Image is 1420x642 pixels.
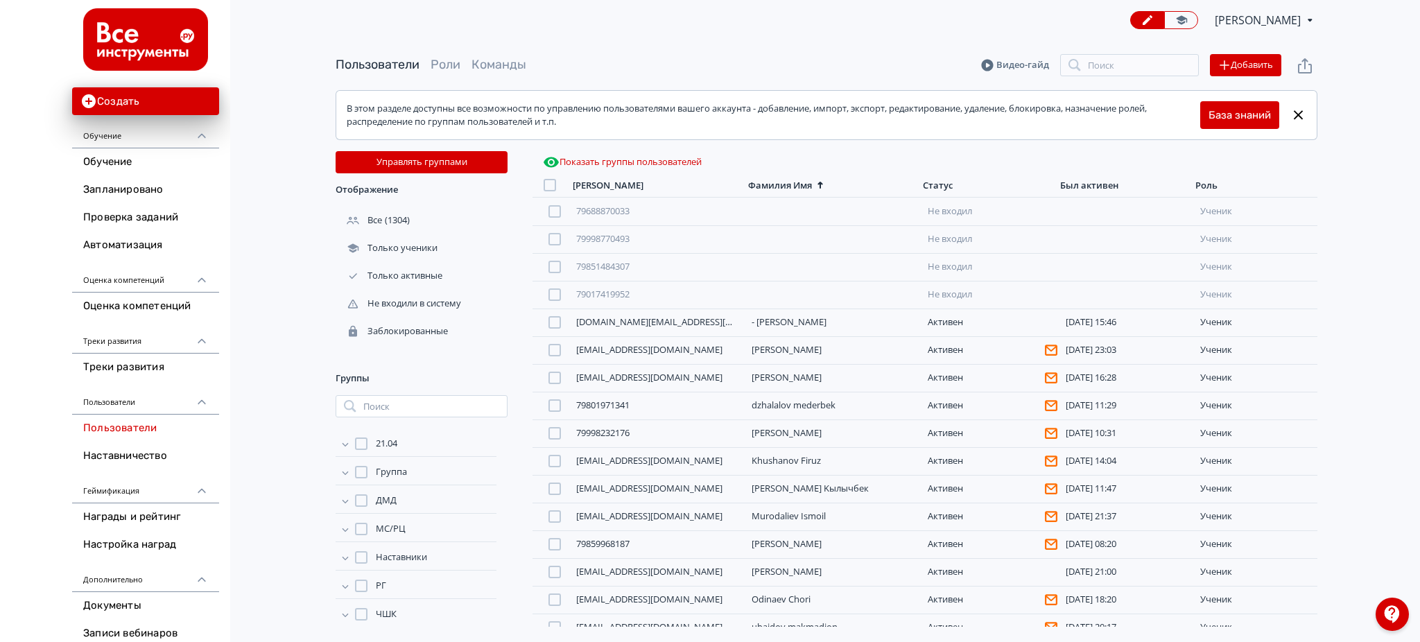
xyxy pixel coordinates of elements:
[1066,428,1190,439] div: [DATE] 10:31
[1210,54,1281,76] button: Добавить
[1164,11,1198,29] a: Переключиться в режим ученика
[1200,622,1312,633] div: ученик
[471,57,526,72] a: Команды
[72,232,219,259] a: Автоматизация
[1215,12,1303,28] span: Екатерина Семенова
[928,566,1052,578] div: Активен
[576,482,722,494] a: [EMAIL_ADDRESS][DOMAIN_NAME]
[1066,317,1190,328] div: [DATE] 15:46
[928,317,1052,328] div: Активен
[83,8,208,71] img: https://files.teachbase.ru/system/account/58008/logo/medium-5ae35628acea0f91897e3bd663f220f6.png
[72,148,219,176] a: Обучение
[72,354,219,381] a: Треки развития
[1066,622,1190,633] div: [DATE] 20:17
[928,427,1052,440] div: Активен
[72,415,219,442] a: Пользователи
[336,57,419,72] a: Пользователи
[1045,510,1057,523] svg: Пользователь не подтвердил адрес эл. почты и поэтому не получает системные уведомления
[928,289,1052,300] div: Не входил
[576,426,630,439] a: 79998232176
[376,465,407,479] span: Группа
[928,455,1052,467] div: Активен
[1200,594,1312,605] div: ученик
[752,343,822,356] a: [PERSON_NAME]
[752,510,826,522] a: Murodaliev Ismoil
[72,381,219,415] div: Пользователи
[576,565,722,578] a: [EMAIL_ADDRESS][DOMAIN_NAME]
[431,57,460,72] a: Роли
[1066,456,1190,467] div: [DATE] 14:04
[576,371,722,383] a: [EMAIL_ADDRESS][DOMAIN_NAME]
[1045,427,1057,440] svg: Пользователь не подтвердил адрес эл. почты и поэтому не получает системные уведомления
[1066,483,1190,494] div: [DATE] 11:47
[752,537,822,550] a: [PERSON_NAME]
[1200,317,1312,328] div: ученик
[336,270,445,282] div: Только активные
[1045,399,1057,412] svg: Пользователь не подтвердил адрес эл. почты и поэтому не получает системные уведомления
[336,173,508,207] div: Отображение
[928,372,1052,384] div: Активен
[928,621,1052,634] div: Активен
[576,454,722,467] a: [EMAIL_ADDRESS][DOMAIN_NAME]
[376,550,427,564] span: Наставники
[1066,400,1190,411] div: [DATE] 11:29
[928,261,1052,272] div: Не входил
[336,325,451,338] div: Заблокированные
[928,344,1052,356] div: Активен
[576,537,630,550] a: 79859968187
[72,320,219,354] div: Треки развития
[1200,206,1312,217] div: ученик
[748,180,812,191] div: Фамилия Имя
[1045,344,1057,356] svg: Пользователь не подтвердил адрес эл. почты и поэтому не получает системные уведомления
[752,482,869,494] a: [PERSON_NAME] Kылычбек
[72,442,219,470] a: Наставничество
[928,510,1052,523] div: Активен
[336,242,440,254] div: Только ученики
[72,293,219,320] a: Оценка компетенций
[928,234,1052,245] div: Не входил
[576,288,630,300] a: 79017419952
[1200,372,1312,383] div: ученик
[576,399,630,411] a: 79801971341
[981,58,1049,72] a: Видео-гайд
[1209,107,1271,123] a: База знаний
[72,559,219,592] div: Дополнительно
[1200,483,1312,494] div: ученик
[72,470,219,503] div: Геймификация
[1045,621,1057,634] svg: Пользователь не подтвердил адрес эл. почты и поэтому не получает системные уведомления
[1200,566,1312,578] div: ученик
[1066,566,1190,578] div: [DATE] 21:00
[1200,456,1312,467] div: ученик
[72,115,219,148] div: Обучение
[1200,234,1312,245] div: ученик
[752,315,826,328] a: - [PERSON_NAME]
[1045,538,1057,550] svg: Пользователь не подтвердил адрес эл. почты и поэтому не получает системные уведомления
[347,102,1200,129] div: В этом разделе доступны все возможности по управлению пользователями вашего аккаунта - добавление...
[376,579,386,593] span: РГ
[376,437,397,451] span: 21.04
[72,204,219,232] a: Проверка заданий
[72,503,219,531] a: Награды и рейтинг
[1066,345,1190,356] div: [DATE] 23:03
[573,180,643,191] div: [PERSON_NAME]
[336,207,508,234] div: (1304)
[336,214,385,227] div: Все
[72,176,219,204] a: Запланировано
[1195,180,1218,191] div: Роль
[928,483,1052,495] div: Активен
[336,362,508,395] div: Группы
[928,538,1052,550] div: Активен
[336,151,508,173] button: Управлять группами
[928,206,1052,217] div: Не входил
[576,510,722,522] a: [EMAIL_ADDRESS][DOMAIN_NAME]
[752,426,822,439] a: [PERSON_NAME]
[923,180,953,191] div: Статус
[928,593,1052,606] div: Активен
[752,371,822,383] a: [PERSON_NAME]
[752,593,811,605] a: Odinaev Chori
[1045,455,1057,467] svg: Пользователь не подтвердил адрес эл. почты и поэтому не получает системные уведомления
[1066,539,1190,550] div: [DATE] 08:20
[752,454,821,467] a: Khushanov Firuz
[1066,594,1190,605] div: [DATE] 18:20
[72,87,219,115] button: Создать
